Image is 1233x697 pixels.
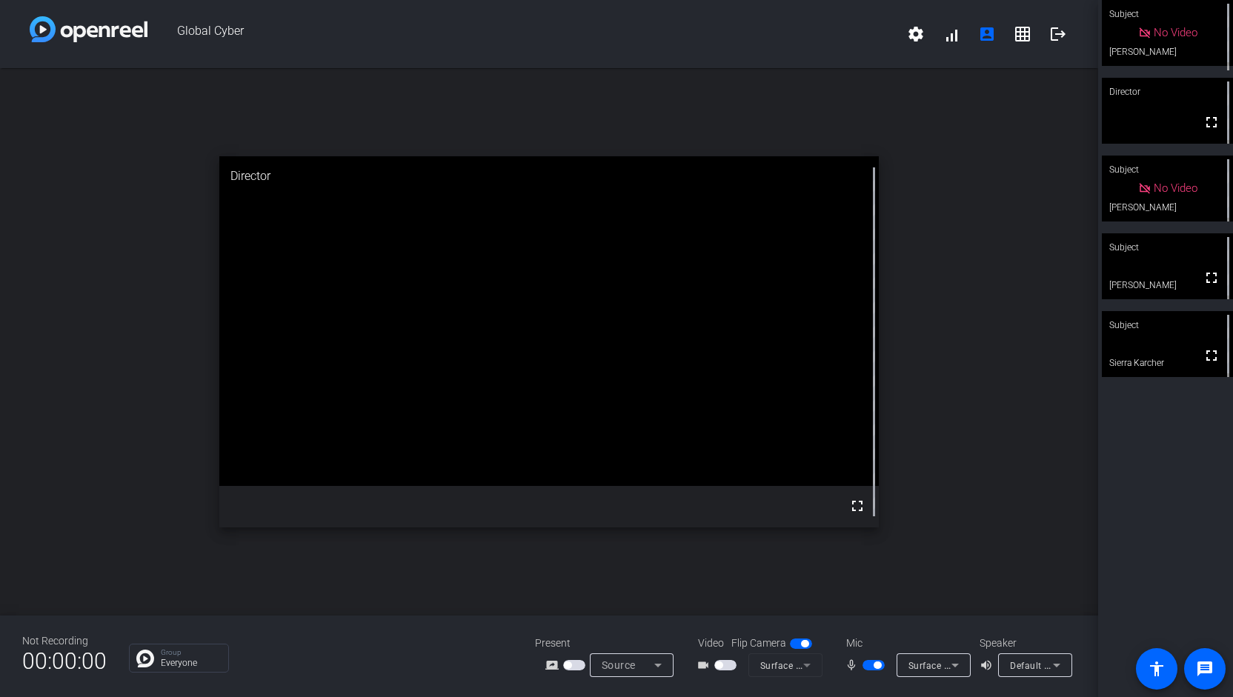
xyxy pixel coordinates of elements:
[1203,347,1220,364] mat-icon: fullscreen
[934,16,969,52] button: signal_cellular_alt
[980,636,1069,651] div: Speaker
[907,25,925,43] mat-icon: settings
[697,656,714,674] mat-icon: videocam_outline
[22,643,107,679] span: 00:00:00
[1102,233,1233,261] div: Subject
[22,633,107,649] div: Not Recording
[848,497,866,515] mat-icon: fullscreen
[30,16,147,42] img: white-gradient.svg
[1203,269,1220,287] mat-icon: fullscreen
[1203,113,1220,131] mat-icon: fullscreen
[1102,156,1233,184] div: Subject
[831,636,980,651] div: Mic
[545,656,563,674] mat-icon: screen_share_outline
[1102,78,1233,106] div: Director
[219,156,878,196] div: Director
[1154,181,1197,195] span: No Video
[908,659,1169,671] span: Surface Stereo Microphones (Surface High Definition Audio)
[1102,311,1233,339] div: Subject
[161,658,221,667] p: Everyone
[1014,25,1031,43] mat-icon: grid_on
[731,636,786,651] span: Flip Camera
[845,656,863,674] mat-icon: mic_none
[1196,660,1214,678] mat-icon: message
[978,25,996,43] mat-icon: account_box
[147,16,898,52] span: Global Cyber
[161,649,221,656] p: Group
[698,636,724,651] span: Video
[1154,26,1197,39] span: No Video
[535,636,683,651] div: Present
[980,656,997,674] mat-icon: volume_up
[136,650,154,667] img: Chat Icon
[1049,25,1067,43] mat-icon: logout
[1148,660,1166,678] mat-icon: accessibility
[602,659,636,671] span: Source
